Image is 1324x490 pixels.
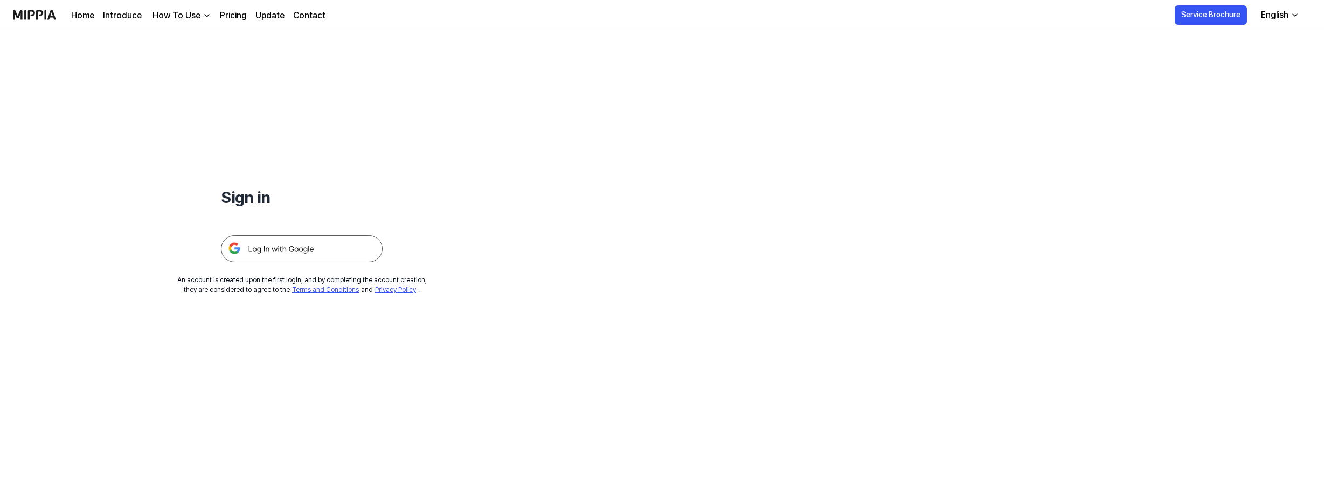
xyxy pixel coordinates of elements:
[177,275,427,295] div: An account is created upon the first login, and by completing the account creation, they are cons...
[255,9,285,22] a: Update
[203,11,211,20] img: down
[150,9,203,22] div: How To Use
[221,185,383,209] h1: Sign in
[293,9,325,22] a: Contact
[71,9,94,22] a: Home
[150,9,211,22] button: How To Use
[1259,9,1291,22] div: English
[221,235,383,262] img: 구글 로그인 버튼
[220,9,247,22] a: Pricing
[103,9,142,22] a: Introduce
[1252,4,1306,26] button: English
[375,286,416,293] a: Privacy Policy
[1175,5,1247,25] button: Service Brochure
[292,286,359,293] a: Terms and Conditions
